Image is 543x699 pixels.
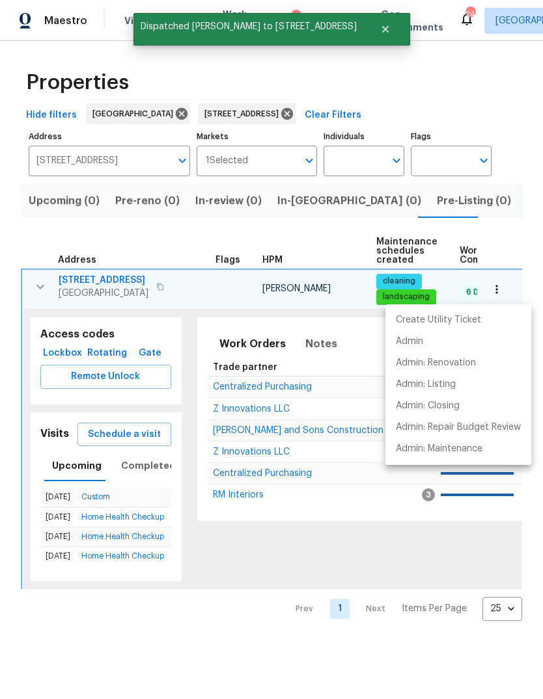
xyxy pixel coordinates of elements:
[396,313,481,327] p: Create Utility Ticket
[396,335,423,349] p: Admin
[396,356,476,370] p: Admin: Renovation
[396,442,482,456] p: Admin: Maintenance
[396,378,456,391] p: Admin: Listing
[396,399,460,413] p: Admin: Closing
[396,421,521,434] p: Admin: Repair Budget Review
